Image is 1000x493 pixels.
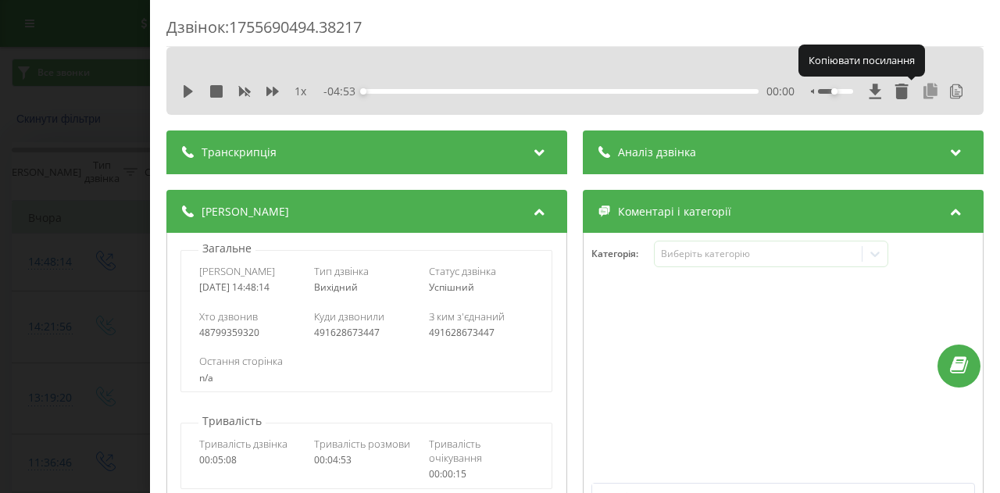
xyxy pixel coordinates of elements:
[199,373,534,384] div: n/a
[360,88,366,95] div: Accessibility label
[429,327,534,338] div: 491628673447
[166,16,984,47] div: Дзвінок : 1755690494.38217
[798,45,925,76] div: Копіювати посилання
[429,264,496,278] span: Статус дзвінка
[314,455,419,466] div: 00:04:53
[199,309,258,323] span: Хто дзвонив
[831,88,837,95] div: Accessibility label
[198,413,266,429] p: Тривалість
[198,241,255,256] p: Загальне
[199,282,304,293] div: [DATE] 14:48:14
[314,327,419,338] div: 491628673447
[429,469,534,480] div: 00:00:15
[202,204,289,220] span: [PERSON_NAME]
[618,145,696,160] span: Аналіз дзвінка
[199,354,283,368] span: Остання сторінка
[618,204,731,220] span: Коментарі і категорії
[199,437,287,451] span: Тривалість дзвінка
[661,248,856,260] div: Виберіть категорію
[199,455,304,466] div: 00:05:08
[429,280,474,294] span: Успішний
[314,280,358,294] span: Вихідний
[199,327,304,338] div: 48799359320
[199,264,275,278] span: [PERSON_NAME]
[429,437,534,465] span: Тривалість очікування
[766,84,795,99] span: 00:00
[314,309,384,323] span: Куди дзвонили
[591,248,654,259] h4: Категорія :
[323,84,363,99] span: - 04:53
[429,309,505,323] span: З ким з'єднаний
[295,84,306,99] span: 1 x
[202,145,277,160] span: Транскрипція
[314,264,369,278] span: Тип дзвінка
[314,437,410,451] span: Тривалість розмови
